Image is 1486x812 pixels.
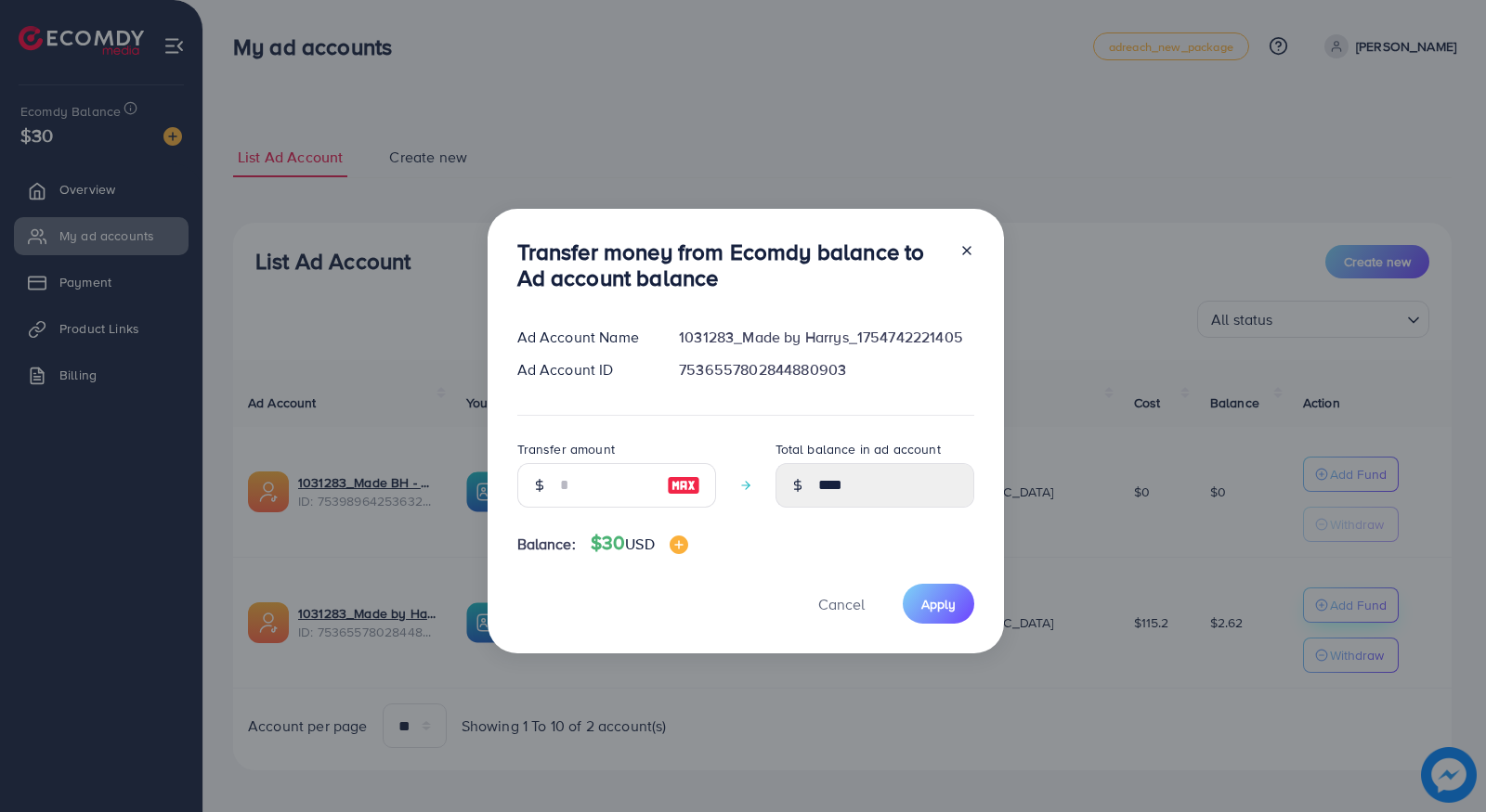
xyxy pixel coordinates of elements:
button: Apply [903,584,974,624]
h3: Transfer money from Ecomdy balance to Ad account balance [517,238,945,292]
span: Balance: [517,534,576,555]
h4: $30 [591,532,688,555]
div: 7536557802844880903 [664,359,988,380]
div: Ad Account ID [502,359,665,380]
img: image [667,474,700,496]
label: Transfer amount [517,440,615,458]
img: image [670,535,688,554]
span: Cancel [818,594,865,614]
label: Total balance in ad account [776,440,941,458]
span: Apply [921,595,956,613]
button: Cancel [795,584,888,624]
div: 1031283_Made by Harrys_1754742221405 [664,327,988,348]
span: USD [625,534,654,554]
div: Ad Account Name [502,327,665,348]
